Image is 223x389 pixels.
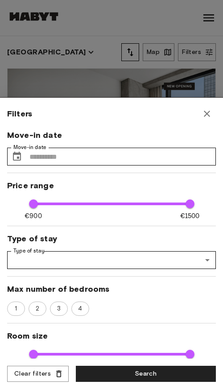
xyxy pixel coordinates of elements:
label: Type of stay [13,247,45,255]
span: Move-in date [7,130,216,141]
span: Type of stay [7,233,216,244]
button: Clear filters [7,366,69,382]
button: Choose date [8,148,26,166]
div: 4 [71,302,89,316]
span: €1500 [180,211,200,221]
span: 4 [73,304,87,313]
div: 2 [29,302,46,316]
div: 3 [50,302,68,316]
span: Max number of bedrooms [7,284,216,294]
div: 1 [7,302,25,316]
button: Search [76,366,216,382]
span: 3 [52,304,66,313]
span: Filters [7,108,32,119]
label: Move-in date [13,144,46,151]
span: 1 [10,304,22,313]
span: Price range [7,180,216,191]
span: €900 [25,211,42,221]
span: Room size [7,331,216,341]
span: 2 [31,304,44,313]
